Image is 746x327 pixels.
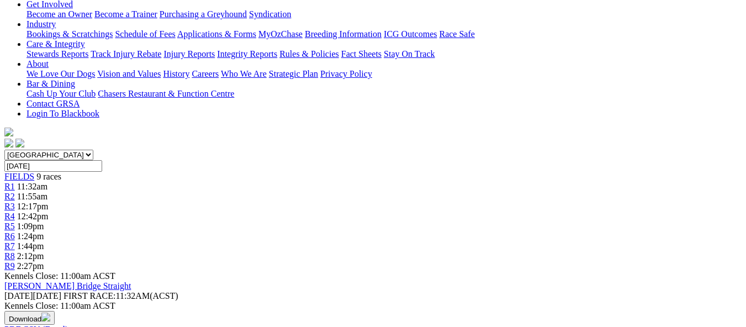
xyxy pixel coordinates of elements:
[27,19,56,29] a: Industry
[27,49,88,59] a: Stewards Reports
[4,221,15,231] a: R5
[27,29,113,39] a: Bookings & Scratchings
[269,69,318,78] a: Strategic Plan
[341,49,382,59] a: Fact Sheets
[27,9,742,19] div: Get Involved
[4,139,13,147] img: facebook.svg
[4,202,15,211] a: R3
[4,311,55,325] button: Download
[279,49,339,59] a: Rules & Policies
[41,313,50,321] img: download.svg
[4,241,15,251] a: R7
[439,29,474,39] a: Race Safe
[4,192,15,201] a: R2
[17,221,44,231] span: 1:09pm
[27,109,99,118] a: Login To Blackbook
[4,271,115,281] span: Kennels Close: 11:00am ACST
[4,128,13,136] img: logo-grsa-white.png
[192,69,219,78] a: Careers
[17,202,49,211] span: 12:17pm
[4,281,131,291] a: [PERSON_NAME] Bridge Straight
[163,69,189,78] a: History
[27,39,85,49] a: Care & Integrity
[384,49,435,59] a: Stay On Track
[27,89,742,99] div: Bar & Dining
[4,301,742,311] div: Kennels Close: 11:00am ACST
[27,89,96,98] a: Cash Up Your Club
[384,29,437,39] a: ICG Outcomes
[4,251,15,261] a: R8
[27,69,742,79] div: About
[27,9,92,19] a: Become an Owner
[17,241,44,251] span: 1:44pm
[27,99,80,108] a: Contact GRSA
[98,89,234,98] a: Chasers Restaurant & Function Centre
[320,69,372,78] a: Privacy Policy
[27,79,75,88] a: Bar & Dining
[17,261,44,271] span: 2:27pm
[249,9,291,19] a: Syndication
[177,29,256,39] a: Applications & Forms
[4,291,61,300] span: [DATE]
[4,172,34,181] a: FIELDS
[27,69,95,78] a: We Love Our Dogs
[217,49,277,59] a: Integrity Reports
[97,69,161,78] a: Vision and Values
[27,29,742,39] div: Industry
[27,49,742,59] div: Care & Integrity
[36,172,61,181] span: 9 races
[4,291,33,300] span: [DATE]
[4,160,102,172] input: Select date
[4,182,15,191] a: R1
[4,261,15,271] a: R9
[17,182,47,191] span: 11:32am
[17,251,44,261] span: 2:12pm
[91,49,161,59] a: Track Injury Rebate
[64,291,178,300] span: 11:32AM(ACST)
[4,231,15,241] a: R6
[4,212,15,221] a: R4
[258,29,303,39] a: MyOzChase
[17,231,44,241] span: 1:24pm
[305,29,382,39] a: Breeding Information
[221,69,267,78] a: Who We Are
[160,9,247,19] a: Purchasing a Greyhound
[163,49,215,59] a: Injury Reports
[15,139,24,147] img: twitter.svg
[115,29,175,39] a: Schedule of Fees
[17,212,49,221] span: 12:42pm
[64,291,115,300] span: FIRST RACE:
[17,192,47,201] span: 11:55am
[94,9,157,19] a: Become a Trainer
[27,59,49,68] a: About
